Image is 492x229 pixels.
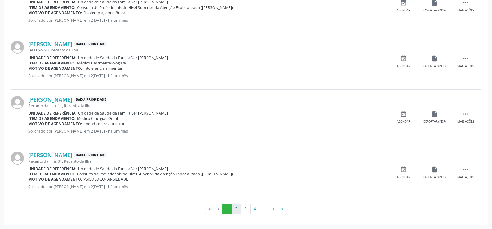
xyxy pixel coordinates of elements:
[74,41,107,47] span: Baixa Prioridade
[270,204,278,214] button: Go to next page
[78,55,168,60] span: Unidade de Saude da Familia Ver [PERSON_NAME]
[28,121,82,126] b: Motivo de agendamento:
[28,152,72,158] a: [PERSON_NAME]
[457,8,474,13] div: Mais ações
[28,5,76,10] b: Item de agendamento:
[28,55,77,60] b: Unidade de referência:
[84,66,123,71] span: intolerância alimentar
[28,41,72,47] a: [PERSON_NAME]
[400,111,407,117] i: event_available
[457,64,474,68] div: Mais ações
[423,175,446,179] div: Exportar (PDF)
[462,166,469,173] i: 
[462,111,469,117] i: 
[28,184,388,189] p: Solicitado por [PERSON_NAME] em 2[DATE] - há um mês
[11,96,24,109] img: img
[28,116,76,121] b: Item de agendamento:
[431,111,438,117] i: insert_drive_file
[77,116,118,121] span: Médico Cirurgião Geral
[28,96,72,103] a: [PERSON_NAME]
[77,60,126,66] span: Médico Gastroenterologista
[28,159,388,164] div: Recanto da Ilha, 01, Recanto da Ilha
[397,175,410,179] div: Agendar
[400,166,407,173] i: event_available
[28,18,388,23] p: Solicitado por [PERSON_NAME] em 2[DATE] - há um mês
[397,8,410,13] div: Agendar
[232,204,241,214] button: Go to page 2
[28,66,82,71] b: Motivo de agendamento:
[28,103,388,108] div: Recanto da Ilha, 11, Recanto da Ilha
[397,120,410,124] div: Agendar
[457,120,474,124] div: Mais ações
[77,171,233,177] span: Consulta de Profissionais de Nivel Superior Na Atenção Especializada ([PERSON_NAME])
[11,204,481,214] ul: Pagination
[74,96,107,103] span: Baixa Prioridade
[250,204,260,214] button: Go to page 4
[423,64,446,68] div: Exportar (PDF)
[462,55,469,62] i: 
[431,55,438,62] i: insert_drive_file
[457,175,474,179] div: Mais ações
[28,10,82,15] b: Motivo de agendamento:
[84,10,125,15] span: fisioterapia, dor crônica
[28,73,388,78] p: Solicitado por [PERSON_NAME] em 2[DATE] - há um mês
[28,166,77,171] b: Unidade de referência:
[423,120,446,124] div: Exportar (PDF)
[222,204,232,214] button: Go to page 1
[28,47,388,53] div: De Luxo, 90, Recanto da Ilha
[78,111,168,116] span: Unidade de Saude da Familia Ver [PERSON_NAME]
[74,152,107,158] span: Baixa Prioridade
[78,166,168,171] span: Unidade de Saude da Familia Ver [PERSON_NAME]
[423,8,446,13] div: Exportar (PDF)
[28,60,76,66] b: Item de agendamento:
[431,166,438,173] i: insert_drive_file
[84,177,128,182] span: PSICOLOGO- ANSIEDADE
[11,152,24,165] img: img
[28,129,388,134] p: Solicitado por [PERSON_NAME] em 2[DATE] - há um mês
[84,121,124,126] span: apendice pre auricular
[11,41,24,54] img: img
[241,204,251,214] button: Go to page 3
[400,55,407,62] i: event_available
[28,177,82,182] b: Motivo de agendamento:
[28,111,77,116] b: Unidade de referência:
[77,5,233,10] span: Consulta de Profissionais de Nivel Superior Na Atenção Especializada ([PERSON_NAME])
[397,64,410,68] div: Agendar
[278,204,287,214] button: Go to last page
[28,171,76,177] b: Item de agendamento:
